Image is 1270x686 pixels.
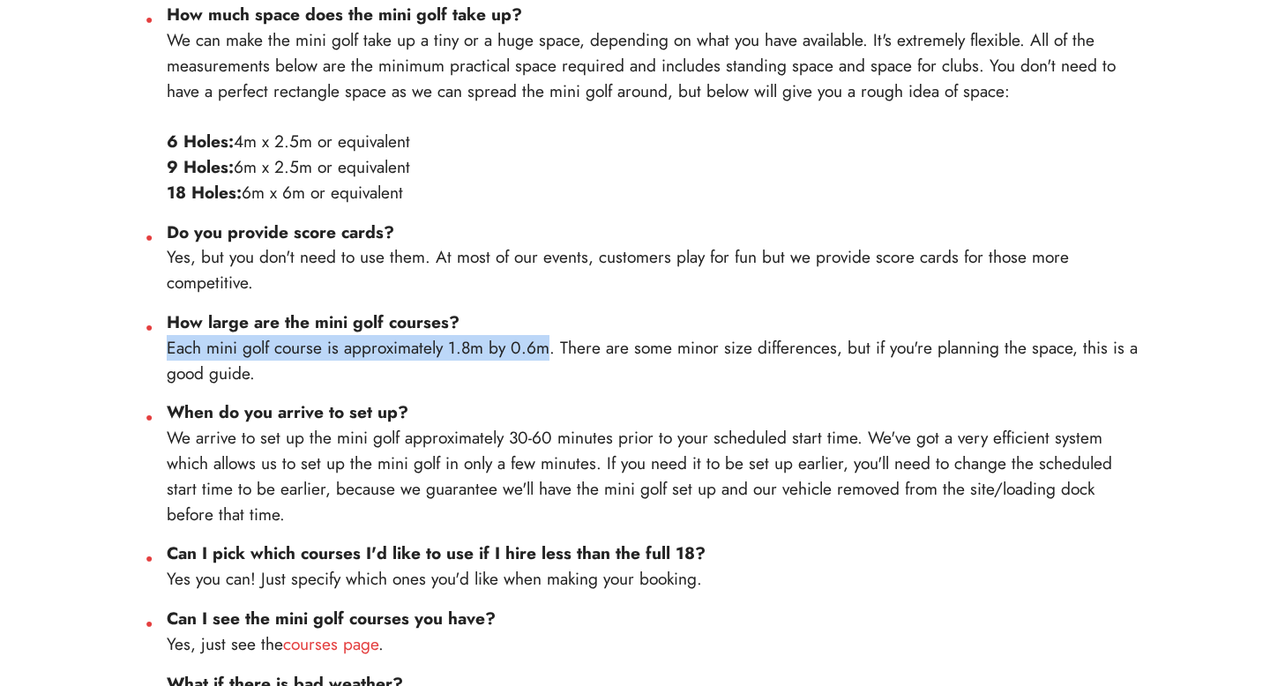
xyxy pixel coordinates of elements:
span: 4m x 2.5m or equivalent [167,129,410,153]
li: Each mini golf course is approximately 1.8m by 0.6m. There are some minor size differences, but i... [167,309,1138,385]
li: We arrive to set up the mini golf approximately 30-60 minutes prior to your scheduled start time.... [167,399,1138,526]
li: Yes you can! Just specify which ones you'd like when making your booking. [167,541,1138,592]
span: We can make the mini golf take up a tiny or a huge space, depending on what you have available. I... [167,27,1116,103]
strong: 6 Holes: [167,129,234,153]
strong: 9 Holes: [167,154,234,179]
strong: Can I pick which courses I'd like to use if I hire less than the full 18? [167,541,706,565]
strong: How much space does the mini golf take up? [167,2,522,26]
strong: Can I see the mini golf courses you have? [167,606,496,630]
strong: Do you provide score cards? [167,220,394,244]
li: Yes, just see the . [167,606,1138,657]
a: courses page [283,631,378,656]
strong: When do you arrive to set up? [167,399,408,424]
span: 6m x 2.5m or equivalent 6m x 6m or equivalent [167,154,410,205]
strong: 18 Holes: [167,180,242,205]
span: Yes, but you don't need to use them. At most of our events, customers play for fun but we provide... [167,220,1069,295]
strong: How large are the mini golf courses? [167,309,459,334]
